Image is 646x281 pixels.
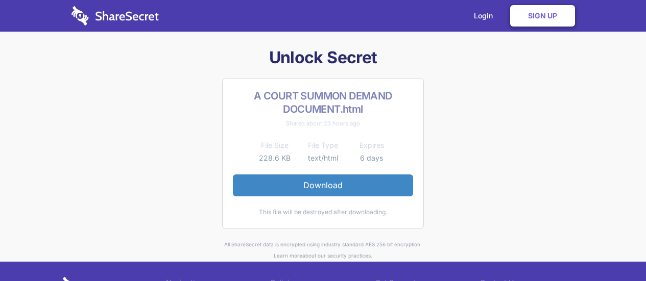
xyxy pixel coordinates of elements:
td: 6 days [347,152,396,164]
img: logo-wordmark-white-trans-d4663122ce5f474addd5e946df7df03e33cb6a1c49d2221995e7729f52c070b2.svg [71,6,159,25]
td: text/html [299,152,347,164]
th: File Size [250,139,299,151]
td: 228.6 KB [250,152,299,164]
a: Sign Up [510,5,575,27]
th: Expires [347,139,396,151]
div: Shared about 23 hours ago [233,118,413,129]
th: File Type [299,139,347,151]
a: Download [233,174,413,196]
div: All ShareSecret data is encrypted using industry standard AES 256 bit encryption. about our secur... [62,239,585,262]
h2: A COURT SUMMON DEMAND DOCUMENT.html [233,89,413,116]
a: Learn more [274,252,302,259]
h1: Unlock Secret [62,47,585,68]
div: This file will be destroyed after downloading. [233,207,413,218]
